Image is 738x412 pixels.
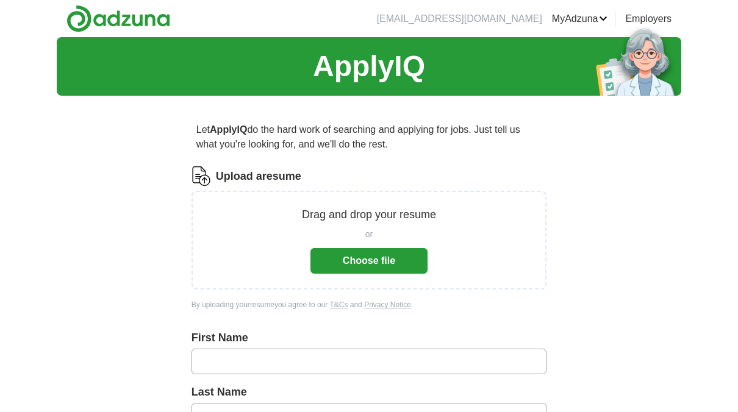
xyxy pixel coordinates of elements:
li: [EMAIL_ADDRESS][DOMAIN_NAME] [377,12,542,26]
img: Adzuna logo [66,5,170,32]
p: Drag and drop your resume [302,207,436,223]
span: or [365,228,373,241]
a: Employers [625,12,672,26]
a: T&Cs [329,300,348,309]
a: Privacy Notice [364,300,411,309]
strong: ApplyIQ [210,124,247,135]
img: CV Icon [192,166,211,186]
button: Choose file [310,248,428,274]
p: Let do the hard work of searching and applying for jobs. Just tell us what you're looking for, an... [192,118,546,157]
a: MyAdzuna [552,12,608,26]
div: By uploading your resume you agree to our and . [192,299,546,310]
label: Last Name [192,384,546,400]
label: Upload a resume [216,168,301,185]
label: First Name [192,330,546,346]
h1: ApplyIQ [313,44,425,88]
